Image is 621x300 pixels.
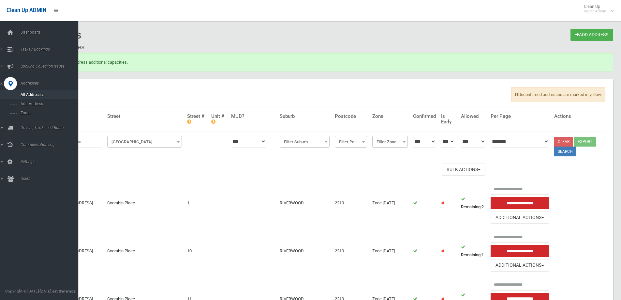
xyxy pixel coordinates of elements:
span: Filter Zone [374,137,406,147]
h4: Is Early [441,114,456,124]
td: Coorabin Place [105,227,185,275]
h4: Postcode [335,114,367,119]
span: Add Address [19,102,78,106]
button: Additional Actions [491,212,549,224]
h4: Actions [554,114,603,119]
h4: Address [55,114,102,119]
button: Bulk Actions [442,164,485,176]
span: Filter Street [109,137,180,147]
small: Super Admin [584,9,606,14]
strong: Jet Dynamics [52,289,76,293]
span: Tasks / Bookings [19,47,83,52]
span: Filter Street [107,136,182,148]
h4: Allowed [461,114,485,119]
h4: Confirmed [413,114,436,119]
span: Communication Log [19,142,83,147]
h4: Zone [372,114,408,119]
span: All Addresses [19,92,78,97]
button: Export [574,137,596,147]
td: Zone [DATE] [370,179,410,227]
h4: Street [107,114,182,119]
td: 2210 [332,227,370,275]
span: Filter Postcode [336,137,365,147]
strong: Remaining: [461,204,481,209]
td: 1 [185,179,209,227]
button: Search [554,147,576,156]
span: Users [19,176,83,181]
h4: Street # [187,114,206,124]
h4: MUD? [231,114,274,119]
div: Successfully update address additional capacities. [29,53,613,71]
td: Zone [DATE] [370,227,410,275]
td: 2210 [332,179,370,227]
a: Clear [554,137,573,147]
span: Filter Postcode [335,136,367,148]
span: Copyright © [DATE]-[DATE] [5,289,51,293]
td: 2 [458,179,488,227]
h4: Per Page [491,114,549,119]
button: Additional Actions [491,260,549,272]
td: RIVERWOOD [277,227,332,275]
span: Settings [19,159,83,164]
a: Add Address [570,29,613,41]
h4: Suburb [280,114,330,119]
span: Unconfirmed addresses are marked in yellow. [511,87,605,102]
h4: Unit # [211,114,226,124]
span: Clean Up [581,4,613,14]
td: Coorabin Place [105,179,185,227]
td: 10 [185,227,209,275]
span: Filter Suburb [281,137,328,147]
span: Zones [19,111,78,115]
span: Addresses [19,81,83,86]
span: Booking Collection Issues [19,64,83,69]
span: Clean Up ADMIN [7,7,46,13]
td: RIVERWOOD [277,179,332,227]
td: 1 [458,227,488,275]
span: Filter Suburb [280,136,330,148]
strong: Remaining: [461,252,481,257]
span: Filter Zone [372,136,408,148]
span: Dashboard [19,30,83,35]
span: Drivers, Trucks and Routes [19,125,83,130]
